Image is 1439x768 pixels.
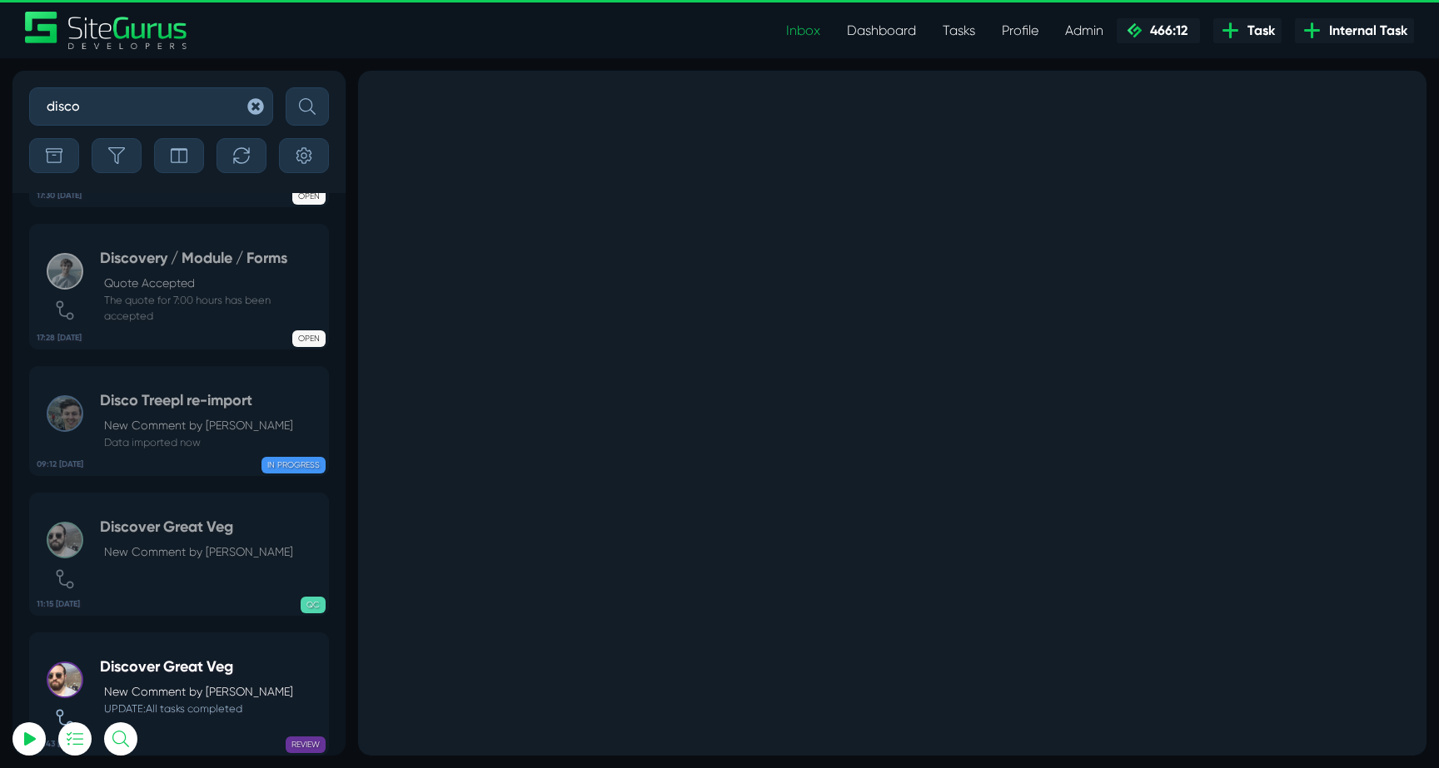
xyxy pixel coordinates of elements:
[261,457,326,473] span: IN PROGRESS
[100,658,293,676] h5: Discover Great Veg
[100,701,293,716] small: UPDATE:All tasks completed
[29,224,329,349] a: 17:28 [DATE] Discovery / Module / FormsQuote Accepted The quote for 7:00 hours has been accepted ...
[37,598,80,611] b: 11:15 [DATE]
[37,458,83,471] b: 09:12 [DATE]
[1322,21,1407,41] span: Internal Task
[100,434,293,450] small: Data imported now
[29,632,329,756] a: 11:43 [DATE] Discover Great VegNew Comment by [PERSON_NAME] UPDATE:All tasks completed REVIEW
[1143,22,1188,38] span: 466:12
[104,683,293,701] p: New Comment by [PERSON_NAME]
[104,417,293,434] p: New Comment by [PERSON_NAME]
[37,332,82,344] b: 17:28 [DATE]
[100,518,293,537] h5: Discover Great Veg
[37,190,82,202] b: 17:30 [DATE]
[301,597,326,613] span: QC
[104,275,320,292] p: Quote Accepted
[286,736,326,753] span: REVIEW
[100,250,320,268] h5: Discovery / Module / Forms
[292,188,326,205] span: OPEN
[773,14,834,47] a: Inbox
[100,292,320,324] small: The quote for 7:00 hours has been accepted
[1241,21,1275,41] span: Task
[29,366,329,476] a: 09:12 [DATE] Disco Treepl re-importNew Comment by [PERSON_NAME] Data imported now IN PROGRESS
[292,330,326,347] span: OPEN
[100,392,293,410] h5: Disco Treepl re-import
[104,543,293,561] p: New Comment by [PERSON_NAME]
[1052,14,1117,47] a: Admin
[834,14,929,47] a: Dashboard
[1213,18,1282,43] a: Task
[988,14,1052,47] a: Profile
[25,12,188,49] a: SiteGurus
[1295,18,1414,43] a: Internal Task
[25,12,188,49] img: Sitegurus Logo
[29,493,329,616] a: 11:15 [DATE] Discover Great VegNew Comment by [PERSON_NAME] QC
[929,14,988,47] a: Tasks
[1117,18,1200,43] a: 466:12
[29,87,273,126] input: Search Inbox...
